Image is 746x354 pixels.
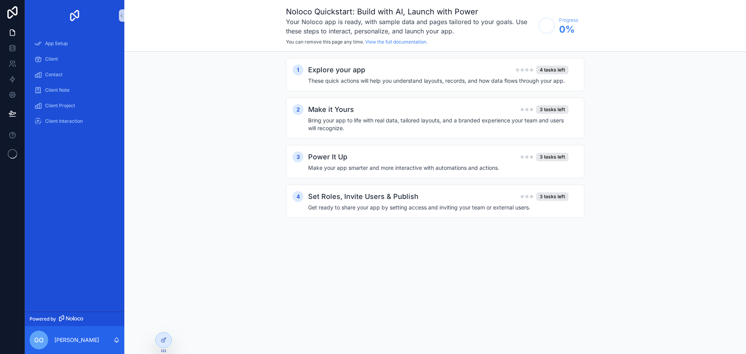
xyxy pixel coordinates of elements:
[365,39,427,45] a: View the full documentation.
[30,316,56,322] span: Powered by
[45,87,70,93] span: Client Note
[34,335,44,345] span: GO
[293,152,303,162] div: 3
[45,40,68,47] span: App Setup
[286,17,534,36] h3: Your Noloco app is ready, with sample data and pages tailored to your goals. Use these steps to i...
[45,103,75,109] span: Client Project
[124,52,746,240] div: scrollable content
[308,117,568,132] h4: Bring your app to life with real data, tailored layouts, and a branded experience your team and u...
[45,71,63,78] span: Contact
[536,105,568,114] div: 3 tasks left
[536,153,568,161] div: 3 tasks left
[286,6,534,17] h1: Noloco Quickstart: Build with AI, Launch with Power
[308,204,568,211] h4: Get ready to share your app by setting access and inviting your team or external users.
[25,312,124,326] a: Powered by
[293,104,303,115] div: 2
[293,65,303,75] div: 1
[308,104,354,115] h2: Make it Yours
[308,77,568,85] h4: These quick actions will help you understand layouts, records, and how data flows through your app.
[308,191,418,202] h2: Set Roles, Invite Users & Publish
[293,191,303,202] div: 4
[54,336,99,344] p: [PERSON_NAME]
[559,23,578,36] span: 0 %
[308,65,365,75] h2: Explore your app
[30,99,120,113] a: Client Project
[30,37,120,51] a: App Setup
[30,68,120,82] a: Contact
[536,192,568,201] div: 3 tasks left
[308,164,568,172] h4: Make your app smarter and more interactive with automations and actions.
[30,52,120,66] a: Client
[30,114,120,128] a: Client Interaction
[30,83,120,97] a: Client Note
[45,56,58,62] span: Client
[286,39,364,45] span: You can remove this page any time.
[559,17,578,23] span: Progress
[68,9,81,22] img: App logo
[308,152,347,162] h2: Power It Up
[45,118,83,124] span: Client Interaction
[536,66,568,74] div: 4 tasks left
[25,31,124,138] div: scrollable content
